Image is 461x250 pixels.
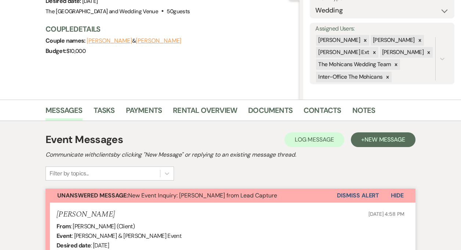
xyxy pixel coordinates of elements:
span: & [87,37,181,44]
h2: Communicate with clients by clicking "New Message" or replying to an existing message thread. [46,150,415,159]
a: Payments [126,104,162,121]
div: Inter-Office The Mohicans [316,72,384,82]
label: Assigned Users: [315,24,449,34]
span: Log Message [295,136,334,143]
div: [PERSON_NAME] [316,35,361,46]
button: [PERSON_NAME] [136,38,181,44]
button: +New Message [351,132,415,147]
strong: Unanswered Message: [57,192,128,199]
a: Rental Overview [173,104,237,121]
b: Event [57,232,72,240]
h3: Couple Details [46,24,292,34]
a: Notes [352,104,375,121]
b: Desired date [57,242,91,249]
span: The [GEOGRAPHIC_DATA] and Wedding Venue [46,8,158,15]
button: Dismiss Alert [337,189,379,203]
span: 50 guests [167,8,190,15]
a: Messages [46,104,83,121]
span: Couple names: [46,37,87,44]
span: New Event Inquiry: [PERSON_NAME] from Lead Capture [57,192,277,199]
button: [PERSON_NAME] [87,38,132,44]
h5: [PERSON_NAME] [57,210,115,219]
b: From [57,222,70,230]
button: Unanswered Message:New Event Inquiry: [PERSON_NAME] from Lead Capture [46,189,337,203]
span: New Message [364,136,405,143]
h1: Event Messages [46,132,123,147]
div: [PERSON_NAME] [380,47,425,58]
a: Contacts [304,104,341,121]
a: Documents [248,104,293,121]
a: Tasks [94,104,115,121]
div: The Mohicans Wedding Team [316,59,392,70]
div: [PERSON_NAME] [371,35,416,46]
span: Hide [391,192,404,199]
button: Hide [379,189,415,203]
button: Log Message [284,132,344,147]
span: $10,000 [66,47,86,55]
div: [PERSON_NAME] Ext [316,47,370,58]
div: Filter by topics... [50,169,89,178]
span: Budget: [46,47,66,55]
span: [DATE] 4:58 PM [369,211,404,217]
